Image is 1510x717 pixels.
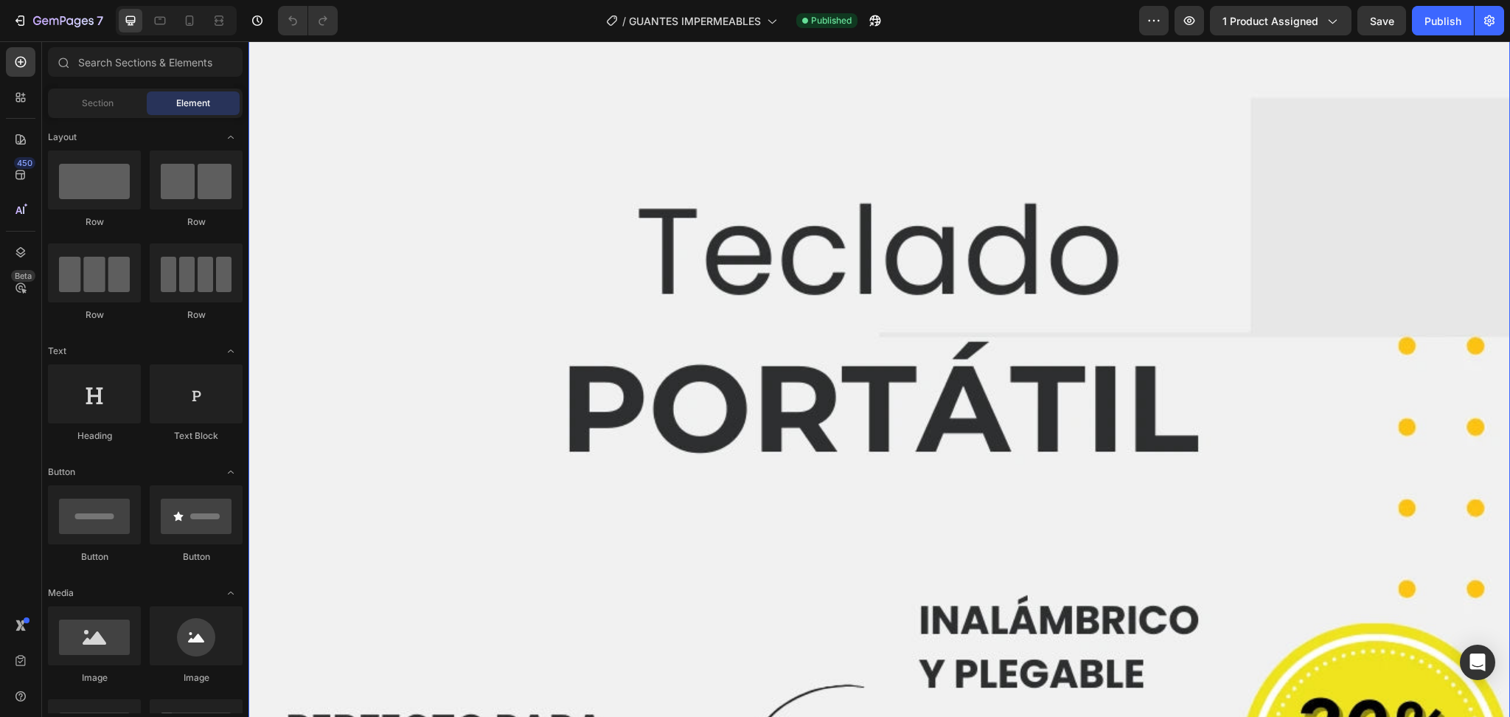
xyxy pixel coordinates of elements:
[48,465,75,479] span: Button
[176,97,210,110] span: Element
[97,12,103,30] p: 7
[150,215,243,229] div: Row
[48,215,141,229] div: Row
[48,586,74,600] span: Media
[248,41,1510,717] iframe: Design area
[150,308,243,322] div: Row
[1210,6,1351,35] button: 1 product assigned
[150,429,243,443] div: Text Block
[622,13,626,29] span: /
[150,550,243,564] div: Button
[14,157,35,169] div: 450
[48,47,243,77] input: Search Sections & Elements
[1412,6,1474,35] button: Publish
[1222,13,1318,29] span: 1 product assigned
[629,13,761,29] span: GUANTES IMPERMEABLES
[1357,6,1406,35] button: Save
[48,344,66,358] span: Text
[6,6,110,35] button: 7
[1460,645,1495,680] div: Open Intercom Messenger
[11,270,35,282] div: Beta
[48,671,141,685] div: Image
[219,581,243,605] span: Toggle open
[48,131,77,144] span: Layout
[48,429,141,443] div: Heading
[219,125,243,149] span: Toggle open
[1424,13,1461,29] div: Publish
[811,14,852,27] span: Published
[48,550,141,564] div: Button
[1370,15,1394,27] span: Save
[219,460,243,484] span: Toggle open
[278,6,338,35] div: Undo/Redo
[219,339,243,363] span: Toggle open
[82,97,114,110] span: Section
[150,671,243,685] div: Image
[48,308,141,322] div: Row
